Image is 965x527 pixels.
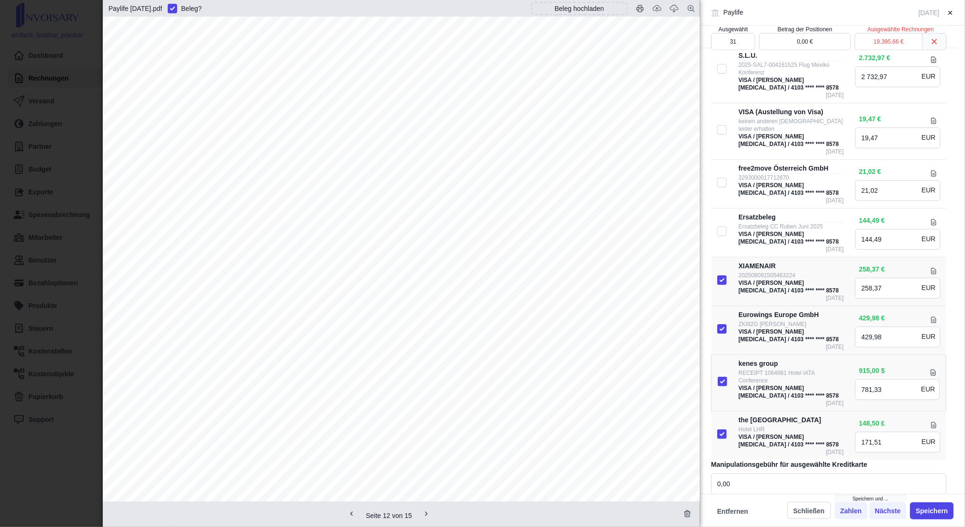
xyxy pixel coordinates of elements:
[739,174,844,182] div: 3293000017712870
[910,502,954,519] button: Speichern
[739,230,844,245] div: VISA / [PERSON_NAME][MEDICAL_DATA] / 4103 **** **** 8578
[859,366,885,377] div: 915,00 $
[739,213,776,221] a: Ersatzbeleg
[739,294,844,302] div: [DATE]
[739,279,844,294] div: VISA / [PERSON_NAME][MEDICAL_DATA] / 4103 **** **** 8578
[739,76,844,91] div: VISA / [PERSON_NAME][MEDICAL_DATA] / 4103 **** **** 8578
[739,91,844,99] div: [DATE]
[739,182,844,197] div: VISA / [PERSON_NAME][MEDICAL_DATA] / 4103 **** **** 8578
[921,437,936,447] div: EUR
[859,264,885,276] div: 258,37 €
[723,8,743,18] div: Paylife
[711,26,755,50] div: Ausgewählt
[859,418,885,430] div: 148,50 £
[739,108,823,116] a: VISA (Austellung von Visa)
[739,400,844,407] div: [DATE]
[181,4,202,14] span: Beleg ?
[921,235,936,245] div: EUR
[869,502,906,519] button: Nächste
[859,216,885,227] div: 144,49 €
[739,369,844,384] div: RECEIPT 1064981 Hotel IATA Conference
[711,502,754,519] button: Entfernen
[739,262,776,270] a: XIAMENAIR
[531,2,628,15] div: Beleg hochladen
[921,332,936,342] div: EUR
[679,505,696,522] button: Beleg löschen
[835,495,907,502] div: Speichern und ...
[859,313,885,325] div: 429,98 €
[739,197,844,204] div: [DATE]
[921,133,936,143] div: EUR
[739,343,844,351] div: [DATE]
[835,502,867,519] button: Zahlen
[739,223,844,230] div: Ersatzbeleg CC Ruben Juni 2025
[739,61,844,76] div: 2025-SAL7-004161525 Flug Mexiko Konferenz
[859,167,881,178] div: 21,02 €
[739,311,819,318] a: Eurowings Europe GmbH
[366,512,412,519] span: Seite 12 von 15
[739,328,844,343] div: VISA / [PERSON_NAME][MEDICAL_DATA] / 4103 **** **** 8578
[108,4,162,14] div: Paylife August 2025.pdf
[739,133,844,148] div: VISA / [PERSON_NAME][MEDICAL_DATA] / 4103 **** **** 8578
[921,186,936,196] div: EUR
[859,53,890,64] div: 2.732,97 €
[787,502,831,519] button: Schließen
[739,416,821,424] a: the [GEOGRAPHIC_DATA]
[739,118,844,133] div: keinen anderen [DEMOGRAPHIC_DATA] leider erhalten
[739,426,844,433] div: Hotel LHR
[759,26,851,50] div: Betrag der Positionen
[921,385,935,395] div: EUR
[921,283,936,293] div: EUR
[739,448,844,456] div: [DATE]
[739,164,829,172] a: free2move Österreich GmbH
[739,272,844,279] div: 202508091505463224
[739,433,844,448] div: VISA / [PERSON_NAME][MEDICAL_DATA] / 4103 **** **** 8578
[168,4,177,13] input: Beleg?
[739,245,844,253] div: [DATE]
[711,460,947,470] label: Manipulationsgebühr für ausgewählte Kreditkarte
[859,114,881,126] div: 19,47 €
[739,148,844,155] div: [DATE]
[919,8,939,18] div: 25-AA-011
[921,72,936,82] div: EUR
[855,26,947,50] div: Ausgewählte Rechnungen
[739,384,844,400] div: VISA / [PERSON_NAME][MEDICAL_DATA] / 4103 **** **** 8578
[739,320,844,328] div: ZKI82G [PERSON_NAME]
[739,360,778,367] a: kenes group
